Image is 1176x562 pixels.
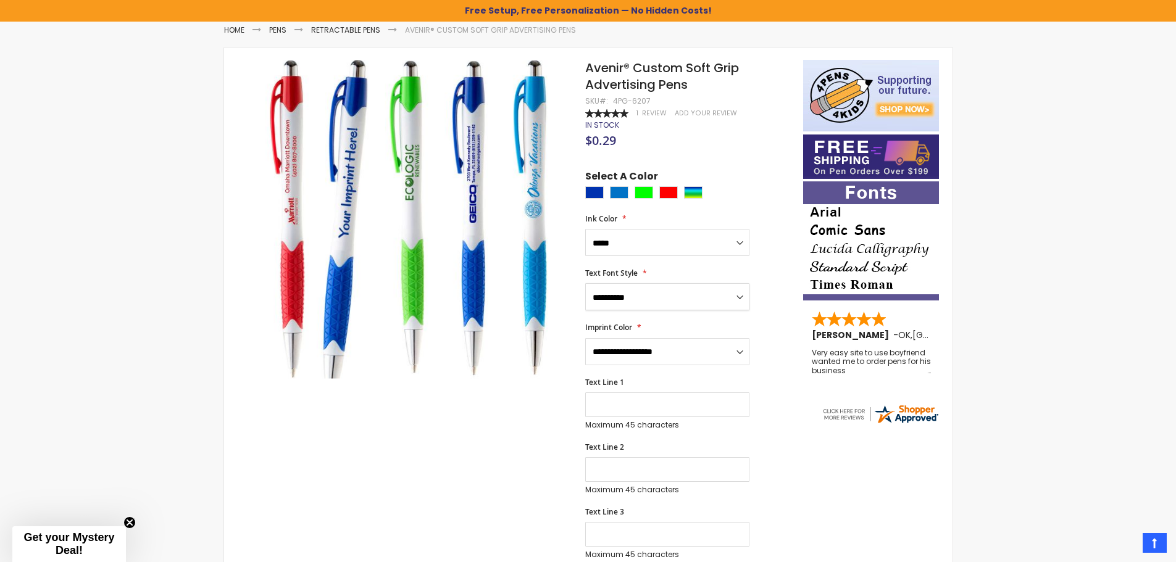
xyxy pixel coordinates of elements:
span: OK [898,329,911,341]
li: Avenir® Custom Soft Grip Advertising Pens [405,25,576,35]
img: Avenir® Custom Soft Grip Advertising Pens [249,59,569,379]
a: Add Your Review [675,109,737,118]
span: Text Line 3 [585,506,624,517]
div: 4PG-6207 [613,96,651,106]
span: 1 [636,109,638,118]
span: Review [642,109,667,118]
img: font-personalization-examples [803,181,939,300]
div: Blue Light [610,186,628,199]
span: Select A Color [585,170,658,186]
span: In stock [585,120,619,130]
div: Very easy site to use boyfriend wanted me to order pens for his business [812,349,932,375]
span: [GEOGRAPHIC_DATA] [912,329,1003,341]
p: Maximum 45 characters [585,550,749,560]
a: 1 Review [636,109,669,118]
p: Maximum 45 characters [585,420,749,430]
span: Text Font Style [585,268,638,278]
div: Lime Green [635,186,653,199]
div: Red [659,186,678,199]
div: Assorted [684,186,703,199]
span: - , [893,329,1003,341]
span: Text Line 2 [585,442,624,452]
span: Get your Mystery Deal! [23,531,114,556]
a: Pens [269,25,286,35]
span: $0.29 [585,132,616,149]
span: Text Line 1 [585,377,624,387]
div: Get your Mystery Deal!Close teaser [12,526,126,562]
a: Top [1143,533,1167,553]
img: 4pens.com widget logo [821,403,940,425]
a: Home [224,25,244,35]
span: Ink Color [585,213,617,224]
button: Close teaser [123,516,136,529]
p: Maximum 45 characters [585,485,749,495]
img: 4pens 4 kids [803,60,939,131]
strong: SKU [585,96,608,106]
a: Retractable Pens [311,25,380,35]
span: Imprint Color [585,322,632,333]
a: 4pens.com certificate URL [821,417,940,428]
span: Avenir® Custom Soft Grip Advertising Pens [585,59,739,93]
img: Free shipping on orders over $199 [803,134,939,179]
div: Availability [585,120,619,130]
span: [PERSON_NAME] [812,329,893,341]
div: 100% [585,109,628,118]
div: Blue [585,186,604,199]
